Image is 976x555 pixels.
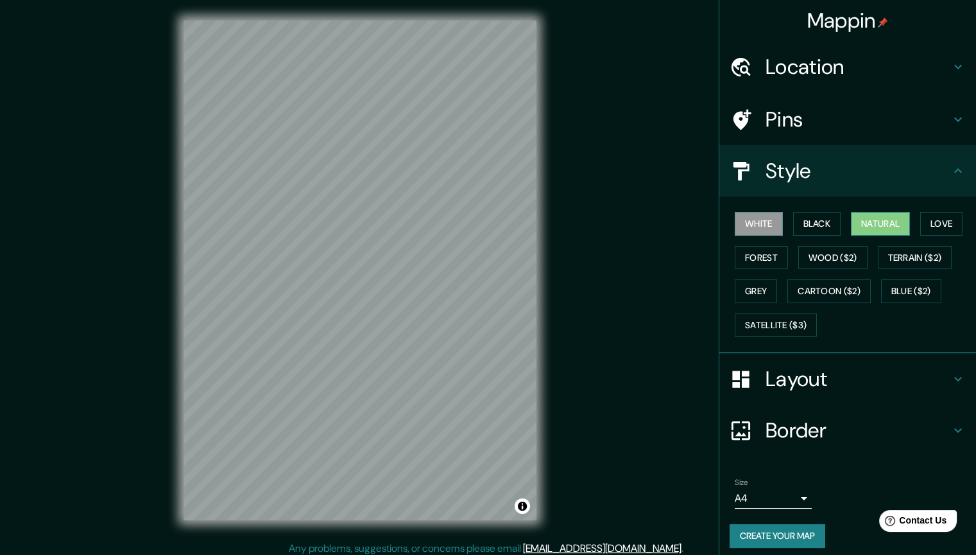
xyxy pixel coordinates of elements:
button: Toggle attribution [515,498,530,514]
h4: Mappin [807,8,889,33]
button: Create your map [730,524,825,548]
h4: Style [766,158,950,184]
div: Border [719,405,976,456]
button: Cartoon ($2) [787,279,871,303]
div: Layout [719,353,976,405]
img: pin-icon.png [878,17,888,28]
button: Blue ($2) [881,279,941,303]
h4: Layout [766,366,950,392]
h4: Pins [766,107,950,132]
div: Style [719,145,976,197]
button: Forest [735,246,788,270]
iframe: Help widget launcher [862,505,962,541]
label: Size [735,477,748,488]
div: Pins [719,94,976,145]
button: Terrain ($2) [878,246,952,270]
button: Black [793,212,841,236]
h4: Location [766,54,950,80]
div: Location [719,41,976,92]
h4: Border [766,418,950,443]
div: A4 [735,488,812,509]
button: Satellite ($3) [735,313,817,337]
button: Wood ($2) [798,246,868,270]
a: [EMAIL_ADDRESS][DOMAIN_NAME] [523,542,681,555]
button: Natural [851,212,910,236]
button: Grey [735,279,777,303]
canvas: Map [184,21,536,520]
button: Love [920,212,963,236]
button: White [735,212,783,236]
